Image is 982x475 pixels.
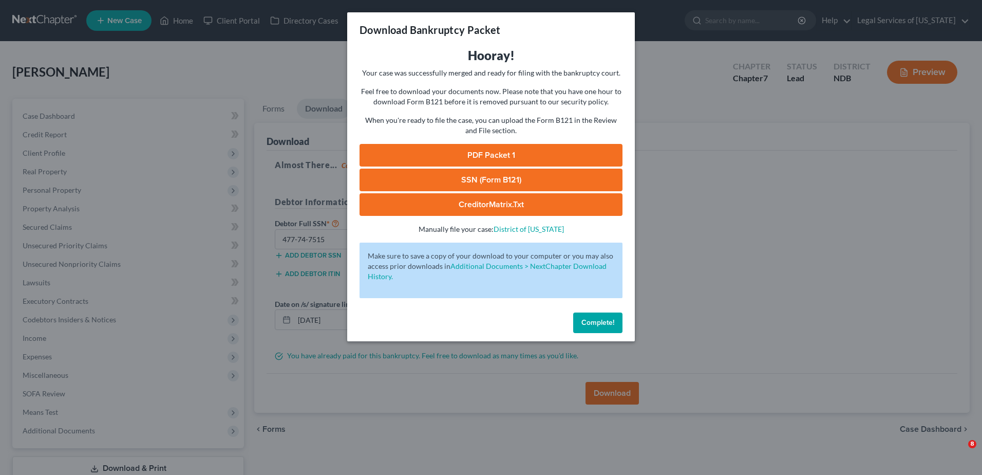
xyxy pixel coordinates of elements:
[360,224,622,234] p: Manually file your case:
[368,262,607,281] a: Additional Documents > NextChapter Download History.
[947,440,972,465] iframe: Intercom live chat
[360,47,622,64] h3: Hooray!
[573,313,622,333] button: Complete!
[360,169,622,191] a: SSN (Form B121)
[360,68,622,78] p: Your case was successfully merged and ready for filing with the bankruptcy court.
[581,318,614,327] span: Complete!
[360,193,622,216] a: CreditorMatrix.txt
[494,225,564,233] a: District of [US_STATE]
[968,440,976,448] span: 8
[368,251,614,282] p: Make sure to save a copy of your download to your computer or you may also access prior downloads in
[360,144,622,167] a: PDF Packet 1
[360,86,622,107] p: Feel free to download your documents now. Please note that you have one hour to download Form B12...
[360,23,500,37] h3: Download Bankruptcy Packet
[360,115,622,136] p: When you're ready to file the case, you can upload the Form B121 in the Review and File section.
